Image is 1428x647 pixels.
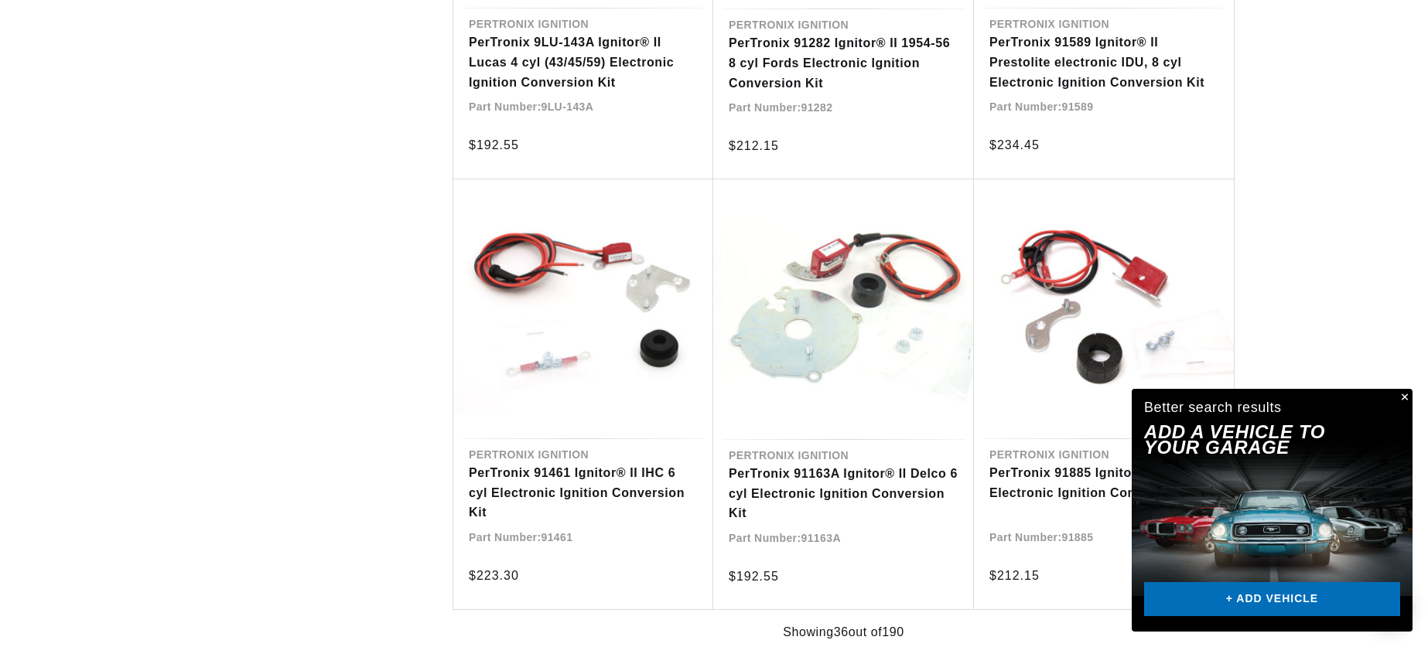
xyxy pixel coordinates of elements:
button: Close [1394,389,1413,407]
a: PerTronix 9LU-143A Ignitor® II Lucas 4 cyl (43/45/59) Electronic Ignition Conversion Kit [469,32,698,92]
span: Showing 36 out of 190 [783,622,904,642]
div: Better search results [1144,397,1282,419]
a: PerTronix 91589 Ignitor® II Prestolite electronic IDU, 8 cyl Electronic Ignition Conversion Kit [989,32,1218,92]
a: + ADD VEHICLE [1144,582,1400,617]
h2: Add A VEHICLE to your garage [1144,424,1361,456]
a: PerTronix 91885 Ignitor® II Bosch Electronic Ignition Conversion Kit [989,463,1218,502]
a: PerTronix 91163A Ignitor® II Delco 6 cyl Electronic Ignition Conversion Kit [729,464,958,523]
a: PerTronix 91461 Ignitor® II IHC 6 cyl Electronic Ignition Conversion Kit [469,463,698,523]
a: PerTronix 91282 Ignitor® II 1954-56 8 cyl Fords Electronic Ignition Conversion Kit [729,33,958,93]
